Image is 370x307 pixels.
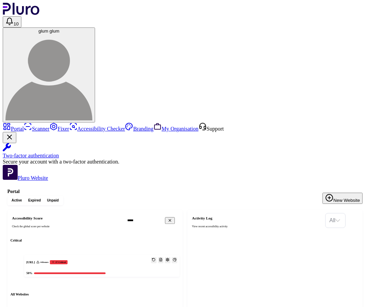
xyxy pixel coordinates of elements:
button: Reports [158,257,164,263]
h3: Critical [11,238,180,243]
a: My Organisation [153,126,199,132]
aside: Sidebar menu [3,122,367,181]
button: New Website [322,193,363,204]
h1: Portal [7,189,363,194]
span: Unpaid [47,198,59,203]
button: Active [8,197,25,204]
button: Open notifications, you have 10 new notifications [3,16,21,27]
button: Reset the cache [151,257,156,263]
button: Open settings [165,257,170,263]
a: Two-factor authentication [3,143,367,159]
a: Scanner [24,126,50,132]
input: Search [124,216,190,225]
a: Branding [125,126,153,132]
h3: [URL] [26,260,35,264]
a: Logo [3,10,40,16]
span: Active [12,198,22,203]
button: Unpaid [44,197,62,204]
a: Fixer [50,126,69,132]
div: 27 Critical [50,260,67,264]
div: View recent accessibility activity [192,225,322,228]
a: Open Pluro Website [3,175,48,181]
a: Portal [3,126,24,132]
button: Expired [25,197,44,204]
h2: Activity Log [192,216,322,221]
button: Close Two-factor authentication notification [3,132,16,143]
img: glum glum [5,34,92,120]
button: Clear search field [165,217,175,224]
div: Check the global score per website [12,225,121,228]
h2: Accessibility Score [12,216,121,221]
span: Expired [28,198,41,203]
a: Accessibility Checker [69,126,125,132]
div: Two-factor authentication [3,153,367,159]
h3: All Websites [11,292,180,297]
div: Secure your account with a two-factor authentication. [3,159,367,165]
button: glum glumglum glum [3,27,95,122]
button: Open website overview [172,257,177,263]
div: Set sorting [325,213,346,228]
a: Open Support screen [199,126,224,132]
span: 10 [14,21,19,26]
div: 50 % [26,271,33,275]
span: glum glum [38,28,59,34]
div: 44 Issues [36,261,49,264]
